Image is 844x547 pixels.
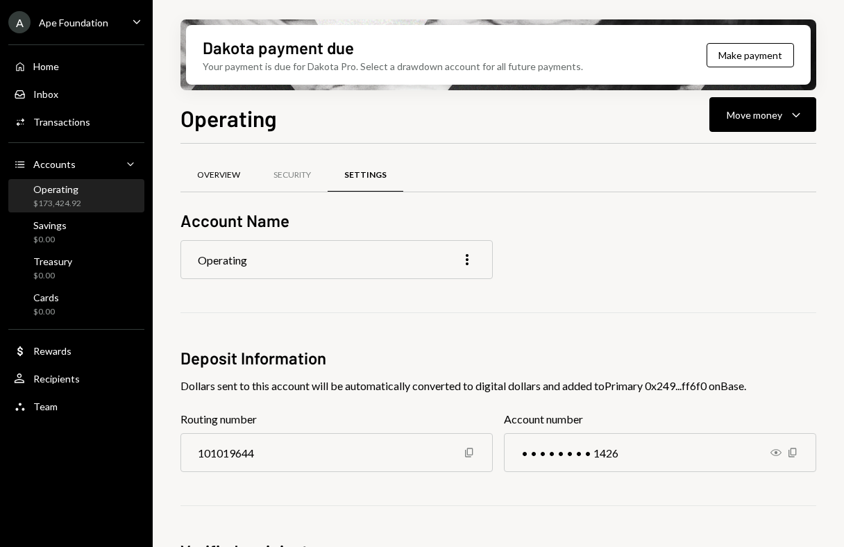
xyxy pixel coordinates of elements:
[8,338,144,363] a: Rewards
[8,366,144,391] a: Recipients
[33,292,59,303] div: Cards
[8,179,144,212] a: Operating$173,424.92
[197,169,240,181] div: Overview
[33,373,80,385] div: Recipients
[33,116,90,128] div: Transactions
[8,215,144,249] a: Savings$0.00
[203,36,354,59] div: Dakota payment due
[257,158,328,193] a: Security
[8,394,144,419] a: Team
[33,234,67,246] div: $0.00
[33,270,72,282] div: $0.00
[180,158,257,193] a: Overview
[8,11,31,33] div: A
[33,198,81,210] div: $173,424.92
[504,433,816,472] div: • • • • • • • • 1426
[33,345,71,357] div: Rewards
[8,53,144,78] a: Home
[180,209,816,232] h2: Account Name
[33,255,72,267] div: Treasury
[39,17,108,28] div: Ape Foundation
[504,411,816,428] label: Account number
[709,97,816,132] button: Move money
[33,183,81,195] div: Operating
[203,59,583,74] div: Your payment is due for Dakota Pro. Select a drawdown account for all future payments.
[33,88,58,100] div: Inbox
[180,346,816,369] h2: Deposit Information
[8,251,144,285] a: Treasury$0.00
[8,287,144,321] a: Cards$0.00
[8,81,144,106] a: Inbox
[33,306,59,318] div: $0.00
[33,219,67,231] div: Savings
[727,108,782,122] div: Move money
[198,253,247,267] div: Operating
[180,378,816,394] div: Dollars sent to this account will be automatically converted to digital dollars and added to Prim...
[33,158,76,170] div: Accounts
[8,151,144,176] a: Accounts
[33,401,58,412] div: Team
[328,158,403,193] a: Settings
[344,169,387,181] div: Settings
[180,104,277,132] h1: Operating
[180,411,493,428] label: Routing number
[707,43,794,67] button: Make payment
[180,433,493,472] div: 101019644
[33,60,59,72] div: Home
[8,109,144,134] a: Transactions
[273,169,311,181] div: Security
